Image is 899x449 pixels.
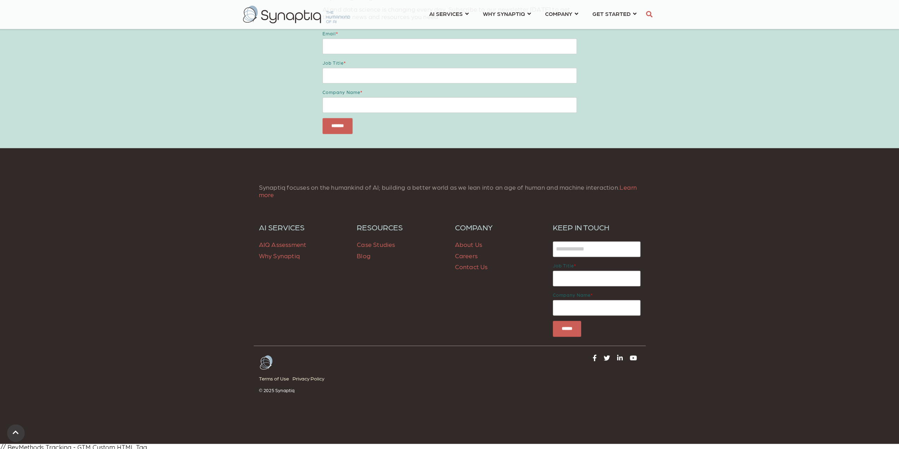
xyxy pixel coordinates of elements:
[429,7,469,20] a: AI SERVICES
[323,60,344,65] span: Job title
[259,183,637,199] span: Synaptiq focuses on the humankind of AI; building a better world as we lean into an age of human ...
[357,223,444,232] a: RESOURCES
[455,241,483,248] a: About Us
[455,223,543,232] a: COMPANY
[323,89,360,95] span: Company name
[592,7,637,20] a: GET STARTED
[422,2,644,27] nav: menu
[243,6,350,23] img: synaptiq logo-2
[259,374,292,383] a: Terms of Use
[323,31,336,36] span: Email
[592,9,631,18] span: GET STARTED
[429,9,463,18] span: AI SERVICES
[259,241,307,248] a: AIQ Assessment
[259,355,273,370] img: Arctic-White Butterfly logo
[292,374,328,383] a: Privacy Policy
[259,183,637,199] a: Learn more
[483,7,531,20] a: WHY SYNAPTIQ
[259,388,444,393] p: © 2025 Synaptiq
[455,252,478,259] a: Careers
[483,9,525,18] span: WHY SYNAPTIQ
[545,9,572,18] span: COMPANY
[545,7,578,20] a: COMPANY
[259,374,444,388] div: Navigation Menu
[357,241,395,248] a: Case Studies
[259,223,347,232] a: AI SERVICES
[553,292,591,297] span: Company name
[357,252,371,259] a: Blog
[553,263,574,268] span: Job title
[455,263,488,270] a: Contact Us
[259,252,300,259] a: Why Synaptiq
[553,223,640,232] h6: KEEP IN TOUCH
